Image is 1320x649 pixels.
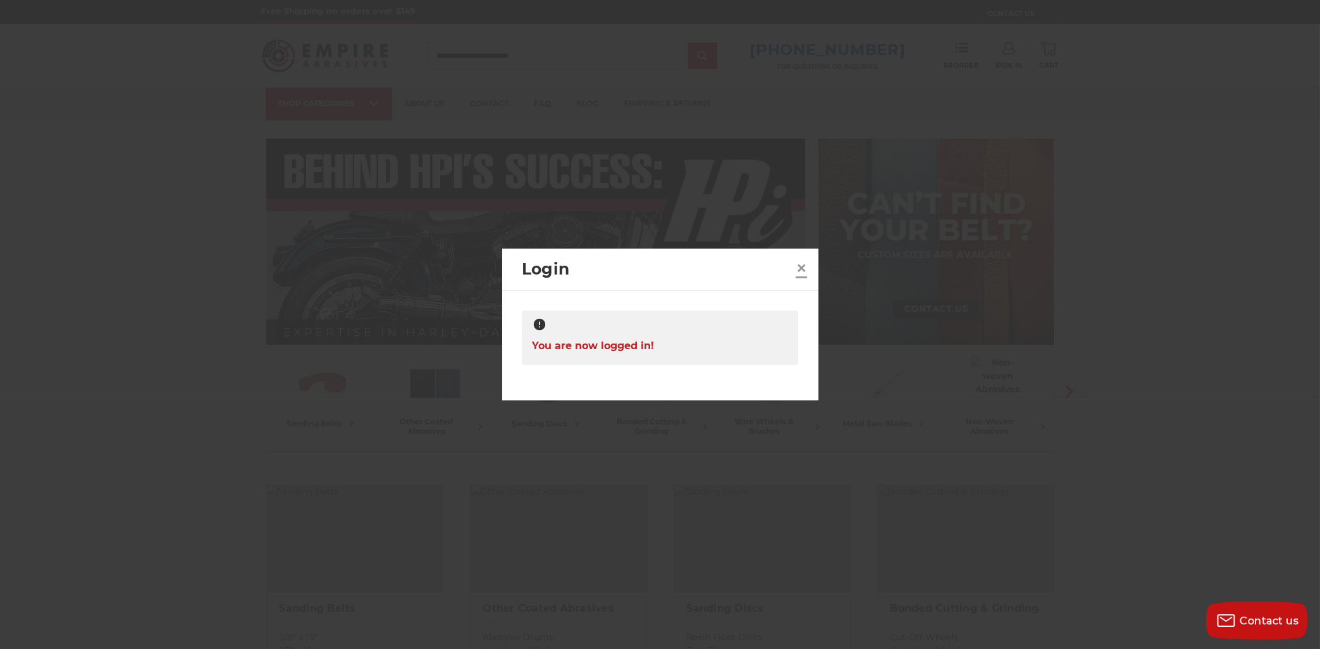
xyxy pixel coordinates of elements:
h2: Login [522,257,791,281]
span: Contact us [1240,615,1299,627]
a: Close [791,258,811,278]
span: × [796,256,807,280]
button: Contact us [1206,602,1307,640]
span: You are now logged in! [532,333,654,358]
